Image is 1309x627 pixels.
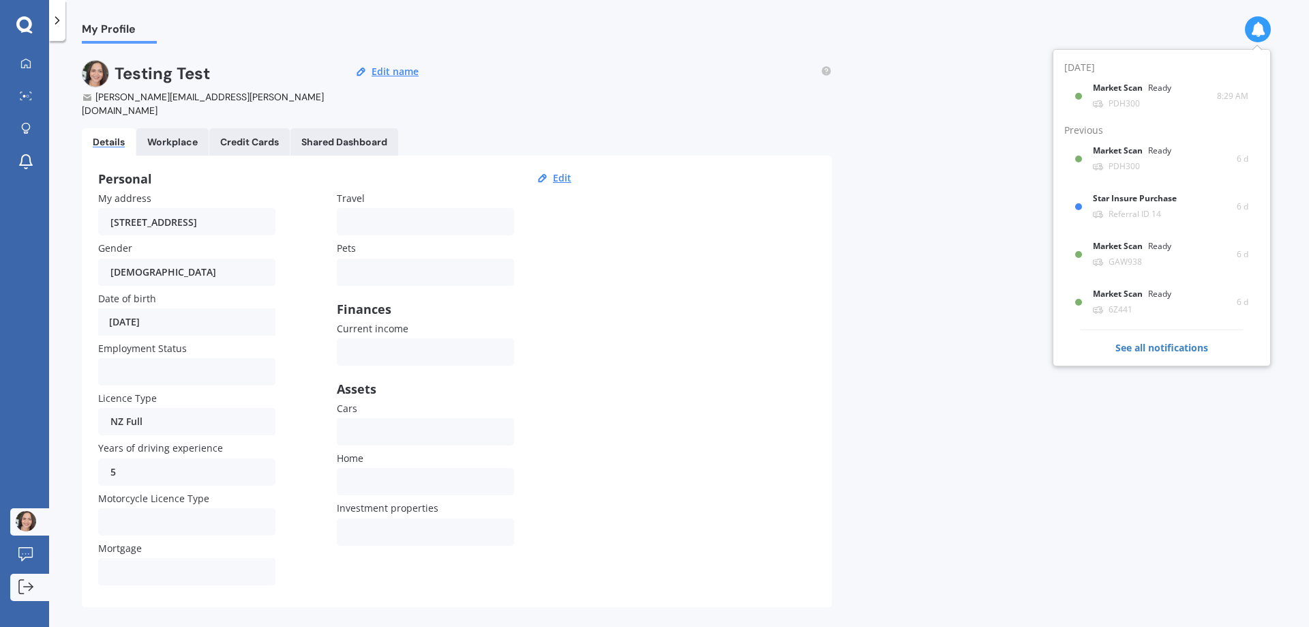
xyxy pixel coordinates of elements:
div: Finances [337,302,514,316]
span: Pets [337,242,356,255]
div: [DATE] [98,308,275,336]
div: Referral ID 14 [1109,209,1161,219]
a: Workplace [136,128,209,156]
div: Ready [1148,289,1171,299]
h2: Testing Test [115,60,210,87]
div: PDH300 [1109,162,1140,171]
span: 6 d [1237,152,1248,166]
span: Years of driving experience [98,442,223,455]
div: Ready [1148,146,1171,156]
span: My address [98,192,151,205]
b: Market Scan [1093,242,1148,251]
a: See all notifications [1064,330,1259,355]
b: Market Scan [1093,83,1148,93]
div: Ready [1148,83,1171,93]
div: Personal [98,172,575,186]
div: PDH300 [1109,99,1140,108]
button: Edit name [367,65,423,78]
span: Cars [337,402,357,415]
span: Gender [98,242,132,255]
span: Mortgage [98,542,142,555]
div: Previous [1064,123,1259,138]
b: Market Scan [1093,146,1148,156]
span: Employment Status [98,342,187,355]
span: Investment properties [337,502,438,515]
span: Motorcycle Licence Type [98,492,209,505]
span: Travel [337,192,365,205]
span: 8:29 AM [1217,89,1248,103]
div: Workplace [147,136,198,148]
div: 6Z441 [1109,305,1132,315]
span: 6 d [1237,248,1248,261]
div: GAW938 [1109,257,1142,267]
a: Details [82,128,136,156]
img: ACg8ocKHrAPaBCnFZqJf39PfsuEhgK4tbFpBIYy7NUIKl7OifxSUOvs=s96-c [16,511,36,531]
span: 6 d [1237,295,1248,309]
div: Shared Dashboard [301,136,387,148]
b: Star Insure Purchase [1093,194,1182,203]
div: Ready [1148,242,1171,251]
span: My Profile [82,23,157,41]
span: Home [337,452,363,465]
div: [PERSON_NAME][EMAIL_ADDRESS][PERSON_NAME][DOMAIN_NAME] [82,90,328,117]
div: [DATE] [1064,61,1259,76]
button: Edit [549,172,575,184]
div: Assets [337,382,514,396]
span: 6 d [1237,200,1248,214]
div: Credit Cards [220,136,279,148]
span: Current income [337,322,408,335]
div: Details [93,136,125,148]
b: Market Scan [1093,289,1148,299]
img: ACg8ocKHrAPaBCnFZqJf39PfsuEhgK4tbFpBIYy7NUIKl7OifxSUOvs=s96-c [82,60,109,87]
a: Shared Dashboard [290,128,398,156]
span: Date of birth [98,292,156,305]
span: Licence Type [98,392,157,405]
span: See all notifications [1081,330,1243,355]
a: Credit Cards [209,128,290,156]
